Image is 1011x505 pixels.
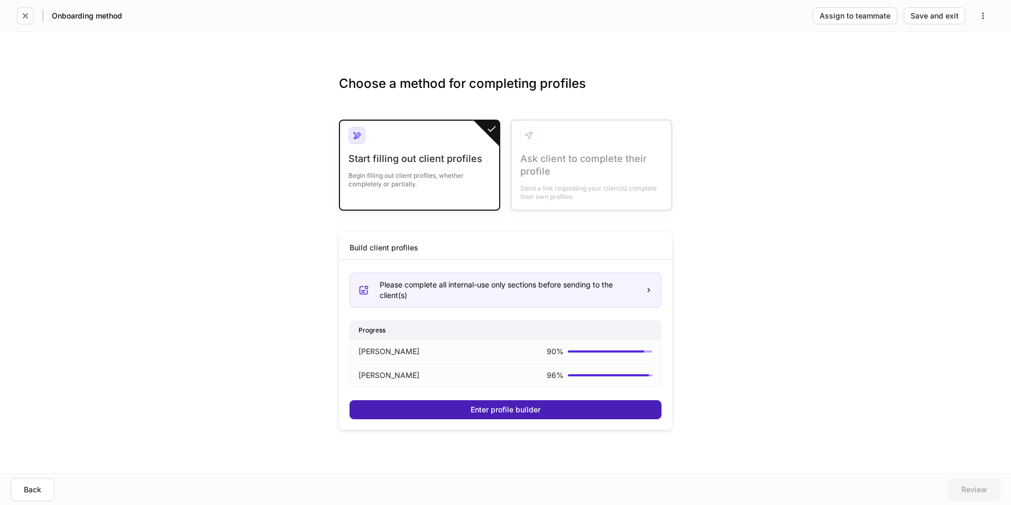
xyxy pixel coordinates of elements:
div: Back [24,486,41,493]
button: Save and exit [904,7,966,24]
h3: Choose a method for completing profiles [339,75,672,109]
div: Progress [350,321,661,339]
button: Enter profile builder [350,400,661,419]
div: Save and exit [911,12,959,20]
p: [PERSON_NAME] [359,370,419,381]
div: Assign to teammate [820,12,890,20]
p: 96 % [547,370,564,381]
div: Build client profiles [350,242,418,253]
p: [PERSON_NAME] [359,346,419,357]
div: Begin filling out client profiles, whether completely or partially. [348,165,491,188]
div: Start filling out client profiles [348,152,491,165]
div: Enter profile builder [471,406,540,413]
div: Please complete all internal-use only sections before sending to the client(s) [380,279,637,301]
h5: Onboarding method [52,11,122,21]
button: Back [11,478,54,501]
p: 90 % [547,346,564,357]
button: Assign to teammate [813,7,897,24]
